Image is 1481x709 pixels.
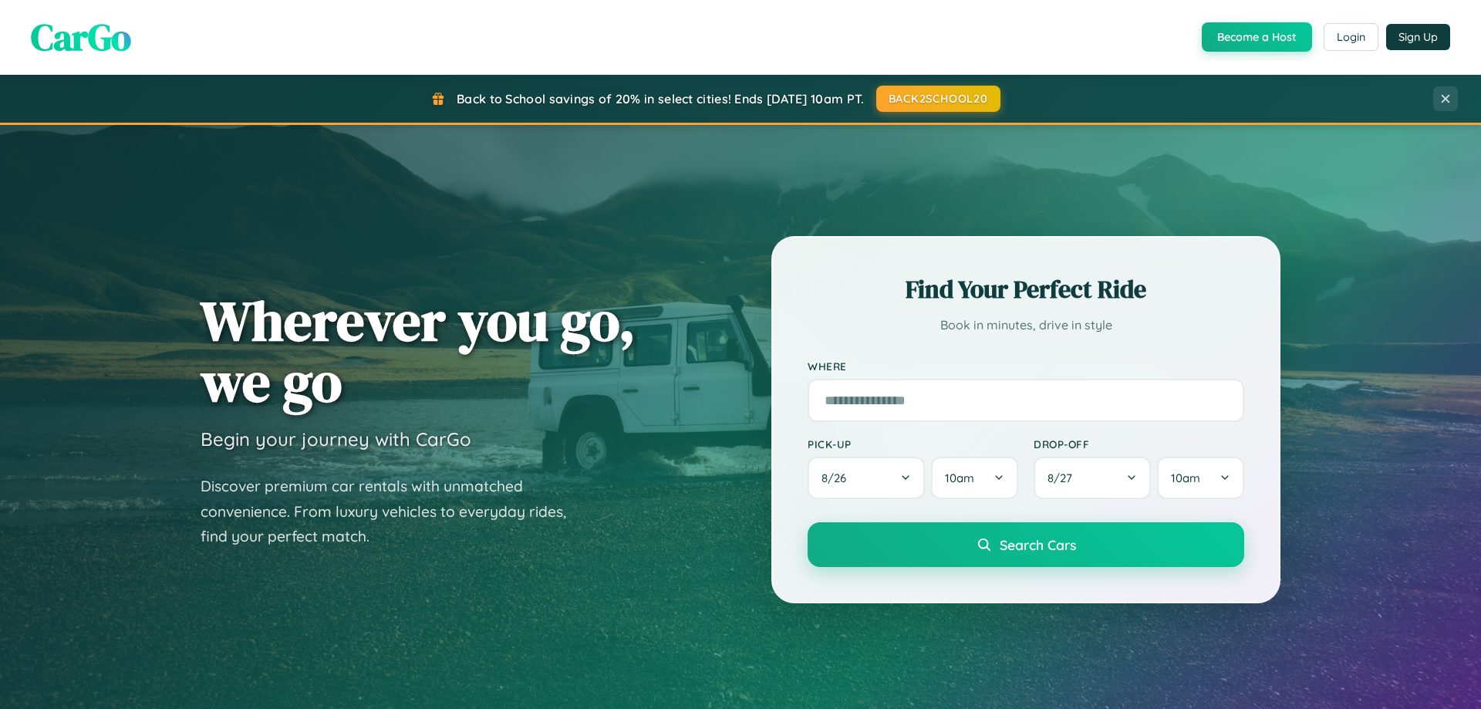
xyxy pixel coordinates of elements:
p: Book in minutes, drive in style [808,314,1244,336]
h1: Wherever you go, we go [201,290,636,412]
span: 10am [945,471,974,485]
span: Search Cars [1000,536,1076,553]
span: 8 / 26 [821,471,854,485]
button: 8/27 [1034,457,1151,499]
span: Back to School savings of 20% in select cities! Ends [DATE] 10am PT. [457,91,864,106]
button: Search Cars [808,522,1244,567]
label: Where [808,360,1244,373]
button: 8/26 [808,457,925,499]
label: Drop-off [1034,437,1244,451]
span: 10am [1171,471,1200,485]
button: Sign Up [1386,24,1450,50]
button: 10am [931,457,1018,499]
span: 8 / 27 [1047,471,1080,485]
button: 10am [1157,457,1244,499]
button: BACK2SCHOOL20 [876,86,1000,112]
p: Discover premium car rentals with unmatched convenience. From luxury vehicles to everyday rides, ... [201,474,586,549]
h2: Find Your Perfect Ride [808,272,1244,306]
h3: Begin your journey with CarGo [201,427,471,451]
span: CarGo [31,12,131,62]
button: Login [1324,23,1378,51]
button: Become a Host [1202,22,1312,52]
label: Pick-up [808,437,1018,451]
